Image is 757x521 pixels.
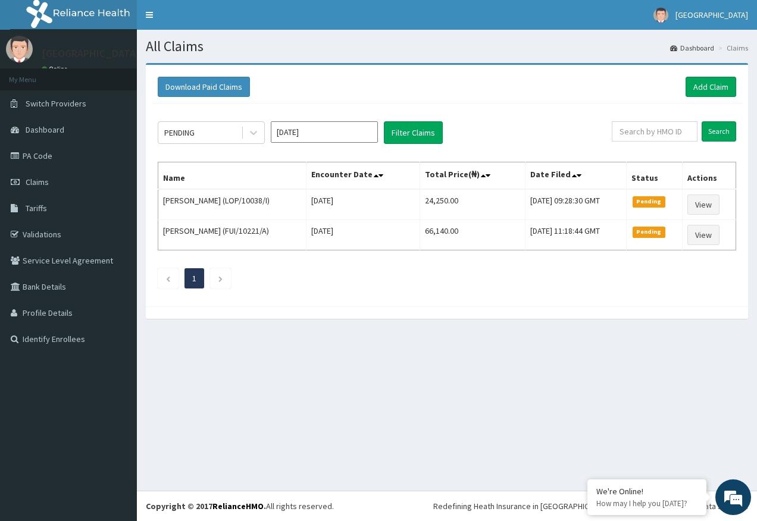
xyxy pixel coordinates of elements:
span: Switch Providers [26,98,86,109]
footer: All rights reserved. [137,491,757,521]
th: Name [158,162,306,190]
a: Online [42,65,70,73]
a: View [687,225,720,245]
span: Pending [633,196,665,207]
td: 66,140.00 [420,220,525,250]
th: Status [627,162,683,190]
div: Redefining Heath Insurance in [GEOGRAPHIC_DATA] using Telemedicine and Data Science! [433,500,748,512]
a: RelianceHMO [212,501,264,511]
span: Claims [26,177,49,187]
span: Dashboard [26,124,64,135]
th: Encounter Date [306,162,420,190]
span: Pending [633,227,665,237]
img: User Image [6,36,33,62]
strong: Copyright © 2017 . [146,501,266,511]
img: User Image [653,8,668,23]
td: [DATE] [306,189,420,220]
td: [DATE] [306,220,420,250]
div: PENDING [164,127,195,139]
td: [PERSON_NAME] (LOP/10038/I) [158,189,306,220]
th: Actions [682,162,736,190]
h1: All Claims [146,39,748,54]
a: Next page [218,273,223,284]
a: View [687,194,720,215]
a: Page 1 is your current page [192,273,196,284]
th: Total Price(₦) [420,162,525,190]
a: Previous page [165,273,171,284]
div: We're Online! [596,486,697,497]
td: [DATE] 09:28:30 GMT [525,189,626,220]
td: [PERSON_NAME] (FUI/10221/A) [158,220,306,250]
p: [GEOGRAPHIC_DATA] [42,48,140,59]
th: Date Filed [525,162,626,190]
button: Filter Claims [384,121,443,144]
span: Tariffs [26,203,47,214]
button: Download Paid Claims [158,77,250,97]
input: Select Month and Year [271,121,378,143]
td: 24,250.00 [420,189,525,220]
td: [DATE] 11:18:44 GMT [525,220,626,250]
a: Dashboard [670,43,714,53]
p: How may I help you today? [596,498,697,509]
li: Claims [715,43,748,53]
span: [GEOGRAPHIC_DATA] [675,10,748,20]
input: Search by HMO ID [612,121,697,142]
a: Add Claim [686,77,736,97]
input: Search [702,121,736,142]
